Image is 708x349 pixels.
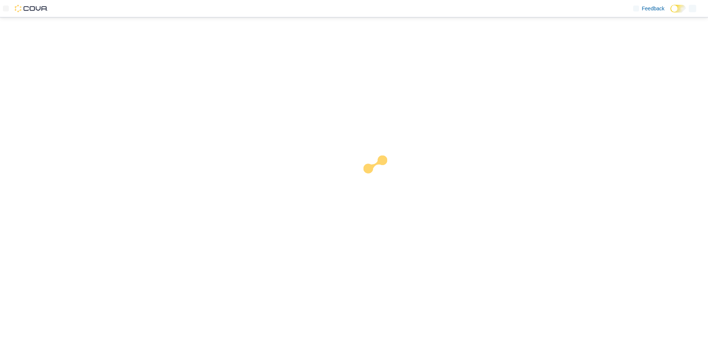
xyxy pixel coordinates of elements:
img: Cova [15,5,48,12]
input: Dark Mode [670,5,686,13]
img: cova-loader [354,150,409,205]
a: Feedback [630,1,667,16]
span: Feedback [642,5,664,12]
